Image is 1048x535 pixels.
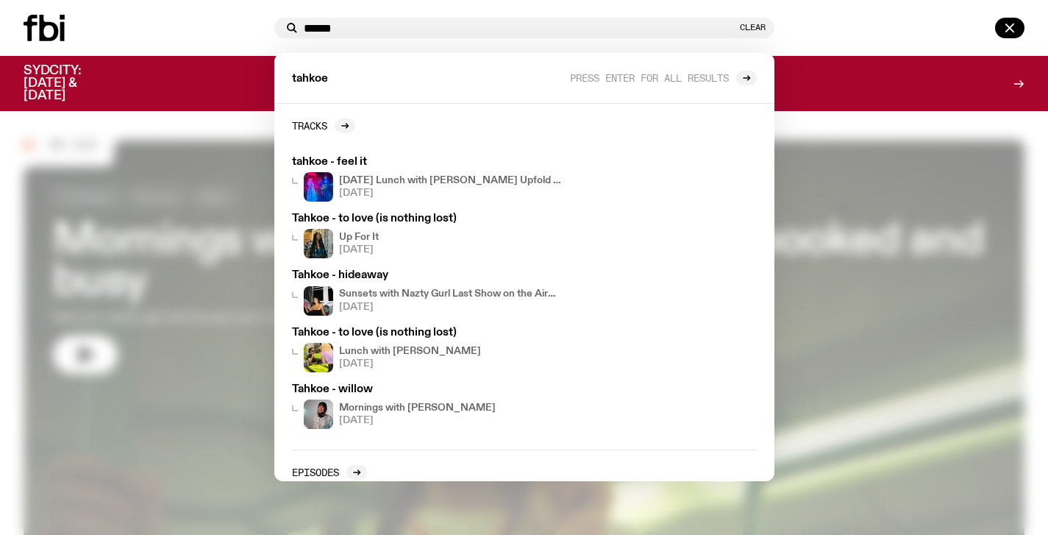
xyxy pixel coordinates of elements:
[292,74,328,85] span: tahkoe
[339,302,563,312] span: [DATE]
[292,118,355,133] a: Tracks
[24,65,118,102] h3: SYDCITY: [DATE] & [DATE]
[339,188,563,198] span: [DATE]
[286,264,568,321] a: Tahkoe - hideawaySunsets with Nazty Gurl Last Show on the Airwaves![DATE]
[292,467,339,478] h2: Episodes
[286,378,568,435] a: Tahkoe - willowKana Frazer is smiling at the camera with her head tilted slightly to her left. Sh...
[339,403,496,413] h4: Mornings with [PERSON_NAME]
[292,327,563,339] h3: Tahkoe - to love (is nothing lost)
[304,400,333,429] img: Kana Frazer is smiling at the camera with her head tilted slightly to her left. She wears big bla...
[292,213,563,224] h3: Tahkoe - to love (is nothing lost)
[292,157,563,168] h3: tahkoe - feel it
[339,245,379,255] span: [DATE]
[292,384,563,395] h3: Tahkoe - willow
[570,72,729,83] span: Press enter for all results
[339,359,481,369] span: [DATE]
[339,289,563,299] h4: Sunsets with Nazty Gurl Last Show on the Airwaves!
[286,208,568,264] a: Tahkoe - to love (is nothing lost)Ify - a Brown Skin girl with black braided twists, looking up t...
[292,465,367,480] a: Episodes
[740,24,766,32] button: Clear
[339,347,481,356] h4: Lunch with [PERSON_NAME]
[570,71,757,85] a: Press enter for all results
[339,176,563,185] h4: [DATE] Lunch with [PERSON_NAME] Upfold and [PERSON_NAME] // Labyrinth
[304,172,333,202] img: Labyrinth
[286,151,568,208] a: tahkoe - feel itLabyrinth[DATE] Lunch with [PERSON_NAME] Upfold and [PERSON_NAME] // Labyrinth[DATE]
[339,233,379,242] h4: Up For It
[292,270,563,281] h3: Tahkoe - hideaway
[304,229,333,258] img: Ify - a Brown Skin girl with black braided twists, looking up to the side with her tongue stickin...
[292,120,327,131] h2: Tracks
[286,322,568,378] a: Tahkoe - to love (is nothing lost)Lunch with [PERSON_NAME][DATE]
[339,416,496,425] span: [DATE]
